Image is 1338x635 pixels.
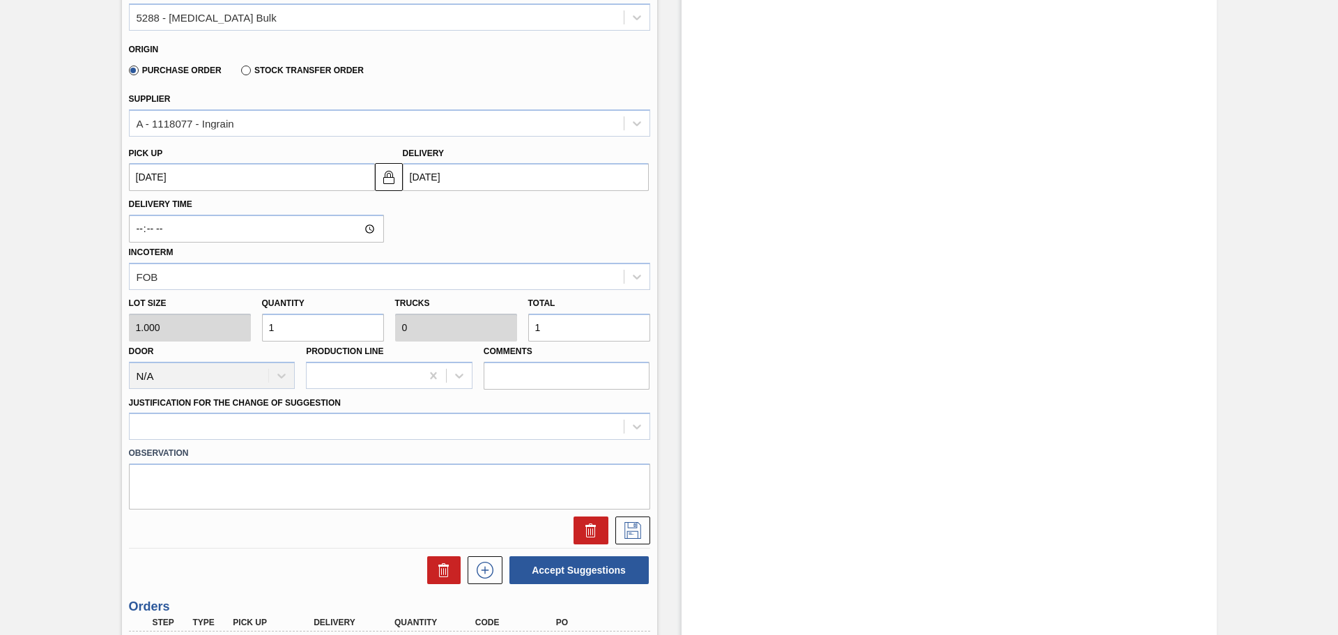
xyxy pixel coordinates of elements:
[129,148,163,158] label: Pick up
[391,618,482,627] div: Quantity
[528,298,555,308] label: Total
[553,618,643,627] div: PO
[137,11,277,23] div: 5288 - [MEDICAL_DATA] Bulk
[484,342,650,362] label: Comments
[129,194,384,215] label: Delivery Time
[395,298,430,308] label: Trucks
[129,398,341,408] label: Justification for the Change of Suggestion
[567,517,608,544] div: Delete Suggestion
[502,555,650,586] div: Accept Suggestions
[608,517,650,544] div: Save Suggestion
[129,66,222,75] label: Purchase Order
[472,618,562,627] div: Code
[137,117,234,129] div: A - 1118077 - Ingrain
[241,66,364,75] label: Stock Transfer Order
[129,94,171,104] label: Supplier
[420,556,461,584] div: Delete Suggestions
[375,163,403,191] button: locked
[403,163,649,191] input: mm/dd/yyyy
[149,618,191,627] div: Step
[129,443,650,464] label: Observation
[129,163,375,191] input: mm/dd/yyyy
[129,247,174,257] label: Incoterm
[229,618,320,627] div: Pick up
[129,45,159,54] label: Origin
[461,556,502,584] div: New suggestion
[129,293,251,314] label: Lot size
[129,599,650,614] h3: Orders
[129,346,154,356] label: Door
[262,298,305,308] label: Quantity
[137,270,158,282] div: FOB
[310,618,401,627] div: Delivery
[189,618,231,627] div: Type
[380,169,397,185] img: locked
[306,346,383,356] label: Production Line
[509,556,649,584] button: Accept Suggestions
[403,148,445,158] label: Delivery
